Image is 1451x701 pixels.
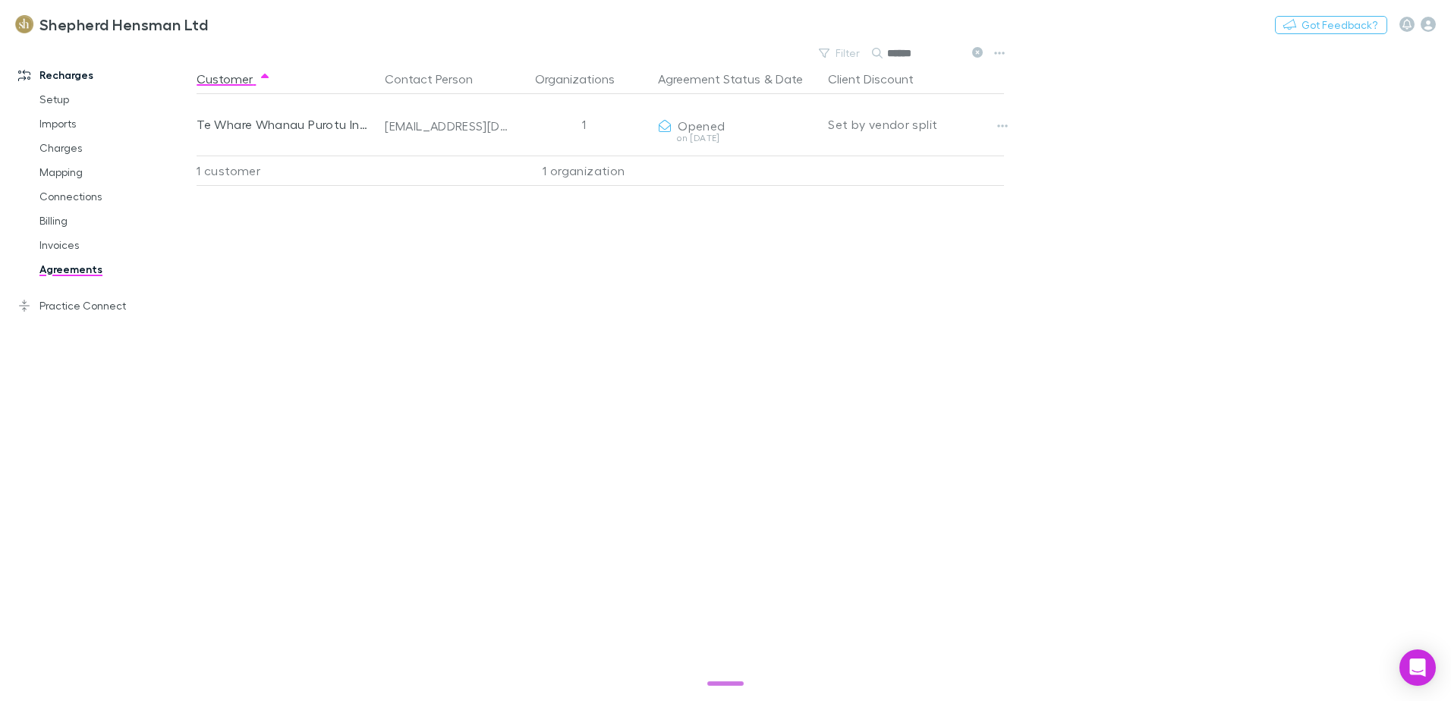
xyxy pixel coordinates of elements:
[15,15,33,33] img: Shepherd Hensman Ltd's Logo
[1275,16,1387,34] button: Got Feedback?
[197,94,373,155] div: Te Whare Whanau Purotu Incorporated
[515,156,652,186] div: 1 organization
[6,6,217,42] a: Shepherd Hensman Ltd
[385,118,509,134] div: [EMAIL_ADDRESS][DOMAIN_NAME]
[24,136,205,160] a: Charges
[3,63,205,87] a: Recharges
[39,15,208,33] h3: Shepherd Hensman Ltd
[658,64,816,94] div: &
[515,94,652,155] div: 1
[24,233,205,257] a: Invoices
[197,64,271,94] button: Customer
[678,118,725,133] span: Opened
[776,64,803,94] button: Date
[811,44,869,62] button: Filter
[24,209,205,233] a: Billing
[24,160,205,184] a: Mapping
[24,257,205,281] a: Agreements
[385,64,491,94] button: Contact Person
[828,94,1004,155] div: Set by vendor split
[535,64,633,94] button: Organizations
[24,87,205,112] a: Setup
[658,64,760,94] button: Agreement Status
[24,184,205,209] a: Connections
[24,112,205,136] a: Imports
[1399,649,1436,686] div: Open Intercom Messenger
[658,134,816,143] div: on [DATE]
[197,156,379,186] div: 1 customer
[3,294,205,318] a: Practice Connect
[828,64,932,94] button: Client Discount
